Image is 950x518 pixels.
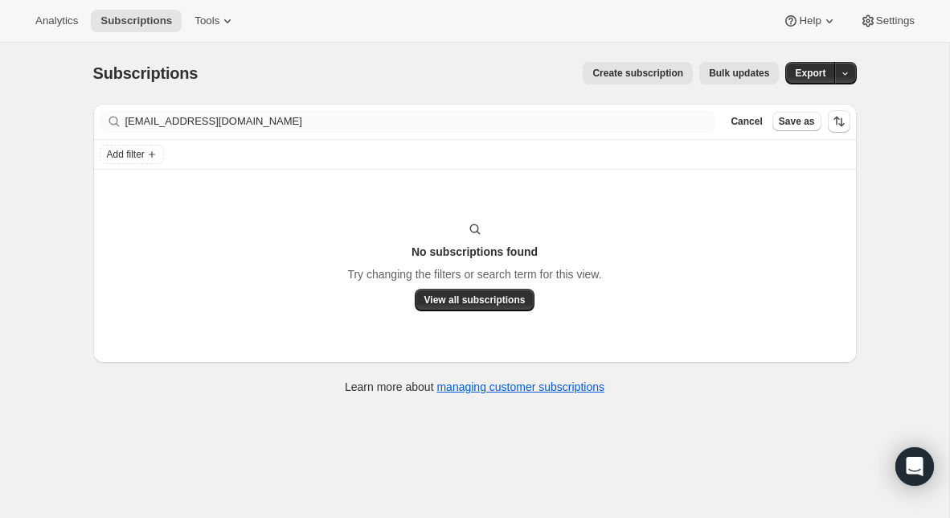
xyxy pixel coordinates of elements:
button: Settings [850,10,924,32]
button: Create subscription [583,62,693,84]
span: Add filter [107,148,145,161]
button: Analytics [26,10,88,32]
span: Help [799,14,821,27]
p: Learn more about [345,379,604,395]
span: Analytics [35,14,78,27]
span: View all subscriptions [424,294,526,306]
button: Tools [185,10,245,32]
button: Cancel [724,112,768,131]
span: Cancel [731,115,762,128]
div: Open Intercom Messenger [895,447,934,486]
a: managing customer subscriptions [436,380,604,393]
button: Help [773,10,846,32]
input: Filter subscribers [125,110,715,133]
h3: No subscriptions found [412,244,538,260]
span: Bulk updates [709,67,769,80]
span: Tools [195,14,219,27]
button: Export [785,62,835,84]
button: View all subscriptions [415,289,535,311]
p: Try changing the filters or search term for this view. [347,266,601,282]
button: Bulk updates [699,62,779,84]
span: Export [795,67,825,80]
span: Create subscription [592,67,683,80]
button: Subscriptions [91,10,182,32]
span: Save as [779,115,815,128]
button: Add filter [100,145,164,164]
span: Settings [876,14,915,27]
button: Save as [772,112,821,131]
span: Subscriptions [100,14,172,27]
span: Subscriptions [93,64,199,82]
button: Sort the results [828,110,850,133]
